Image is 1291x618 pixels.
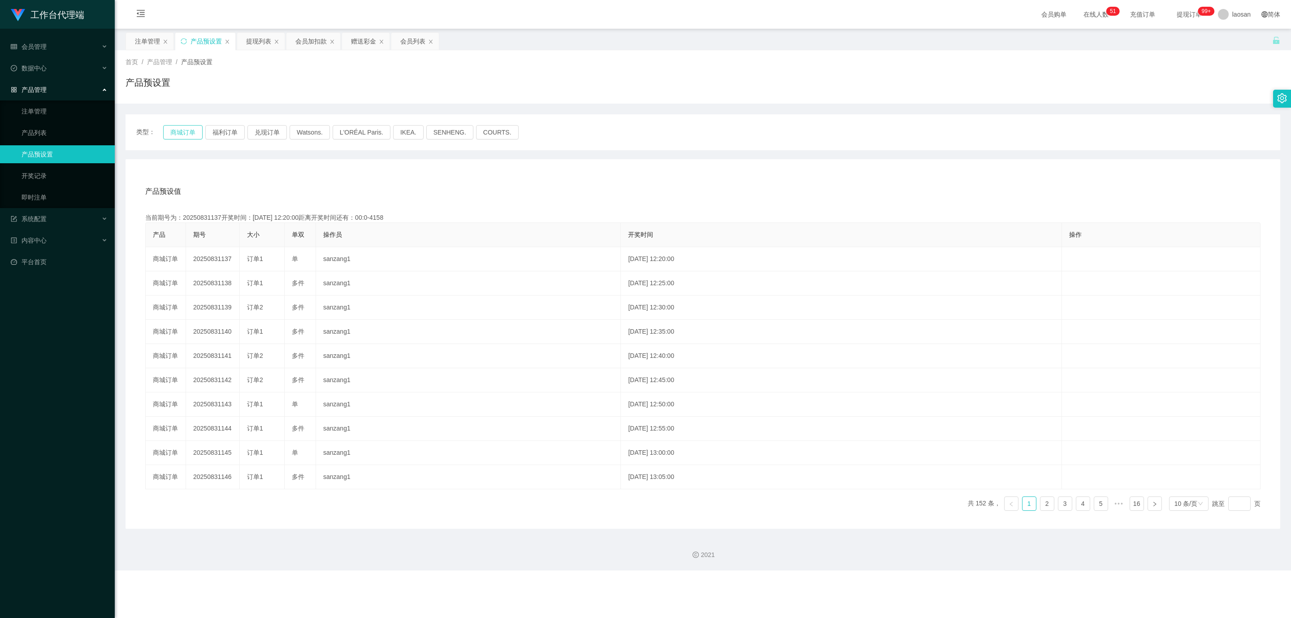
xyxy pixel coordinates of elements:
[1009,501,1014,507] i: 图标: left
[181,58,212,65] span: 产品预设置
[1004,496,1018,511] li: 上一页
[621,392,1062,417] td: [DATE] 12:50:00
[142,58,143,65] span: /
[136,125,163,139] span: 类型：
[1094,497,1108,510] a: 5
[146,441,186,465] td: 商城订单
[292,279,304,287] span: 多件
[1277,93,1287,103] i: 图标: setting
[186,441,240,465] td: 20250831145
[292,255,298,262] span: 单
[247,304,263,311] span: 订单2
[146,344,186,368] td: 商城订单
[146,320,186,344] td: 商城订单
[292,425,304,432] span: 多件
[181,38,187,44] i: 图标: sync
[1040,497,1054,510] a: 2
[1172,11,1206,17] span: 提现订单
[186,465,240,489] td: 20250831146
[22,188,108,206] a: 即时注单
[11,216,17,222] i: 图标: form
[186,320,240,344] td: 20250831140
[621,441,1062,465] td: [DATE] 13:00:00
[1198,501,1203,507] i: 图标: down
[30,0,84,29] h1: 工作台代理端
[247,231,260,238] span: 大小
[163,39,168,44] i: 图标: close
[316,320,621,344] td: sanzang1
[1272,36,1280,44] i: 图标: unlock
[11,237,47,244] span: 内容中心
[1112,496,1126,511] li: 向后 5 页
[11,86,47,93] span: 产品管理
[295,33,327,50] div: 会员加扣款
[621,247,1062,271] td: [DATE] 12:20:00
[393,125,424,139] button: IKEA.
[22,124,108,142] a: 产品列表
[145,213,1261,222] div: 当前期号为：20250831137开奖时间：[DATE] 12:20:00距离开奖时间还有：00:0-4158
[146,247,186,271] td: 商城订单
[247,125,287,139] button: 兑现订单
[186,368,240,392] td: 20250831142
[22,145,108,163] a: 产品预设置
[11,253,108,271] a: 图标: dashboard平台首页
[147,58,172,65] span: 产品管理
[186,344,240,368] td: 20250831141
[11,215,47,222] span: 系统配置
[1106,7,1119,16] sup: 51
[316,417,621,441] td: sanzang1
[205,125,245,139] button: 福利订单
[1174,497,1197,510] div: 10 条/页
[247,425,263,432] span: 订单1
[316,465,621,489] td: sanzang1
[1112,496,1126,511] span: •••
[316,344,621,368] td: sanzang1
[968,496,1001,511] li: 共 152 条，
[126,76,170,89] h1: 产品预设置
[146,368,186,392] td: 商城订单
[693,552,699,558] i: 图标: copyright
[1148,496,1162,511] li: 下一页
[146,465,186,489] td: 商城订单
[329,39,335,44] i: 图标: close
[428,39,433,44] i: 图标: close
[323,231,342,238] span: 操作员
[225,39,230,44] i: 图标: close
[1130,496,1144,511] li: 16
[247,376,263,383] span: 订单2
[333,125,390,139] button: L'ORÉAL Paris.
[292,231,304,238] span: 单双
[247,473,263,480] span: 订单1
[316,271,621,296] td: sanzang1
[22,167,108,185] a: 开奖记录
[163,125,203,139] button: 商城订单
[153,231,165,238] span: 产品
[1022,496,1036,511] li: 1
[292,473,304,480] span: 多件
[191,33,222,50] div: 产品预设置
[621,465,1062,489] td: [DATE] 13:05:00
[316,392,621,417] td: sanzang1
[621,320,1062,344] td: [DATE] 12:35:00
[186,271,240,296] td: 20250831138
[186,247,240,271] td: 20250831137
[292,352,304,359] span: 多件
[11,43,47,50] span: 会员管理
[135,33,160,50] div: 注单管理
[476,125,519,139] button: COURTS.
[176,58,178,65] span: /
[292,304,304,311] span: 多件
[292,328,304,335] span: 多件
[621,296,1062,320] td: [DATE] 12:30:00
[1094,496,1108,511] li: 5
[246,33,271,50] div: 提现列表
[122,550,1284,560] div: 2021
[1040,496,1054,511] li: 2
[126,0,156,29] i: 图标: menu-fold
[1022,497,1036,510] a: 1
[1113,7,1116,16] p: 1
[22,102,108,120] a: 注单管理
[1130,497,1144,510] a: 16
[186,296,240,320] td: 20250831139
[1076,497,1090,510] a: 4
